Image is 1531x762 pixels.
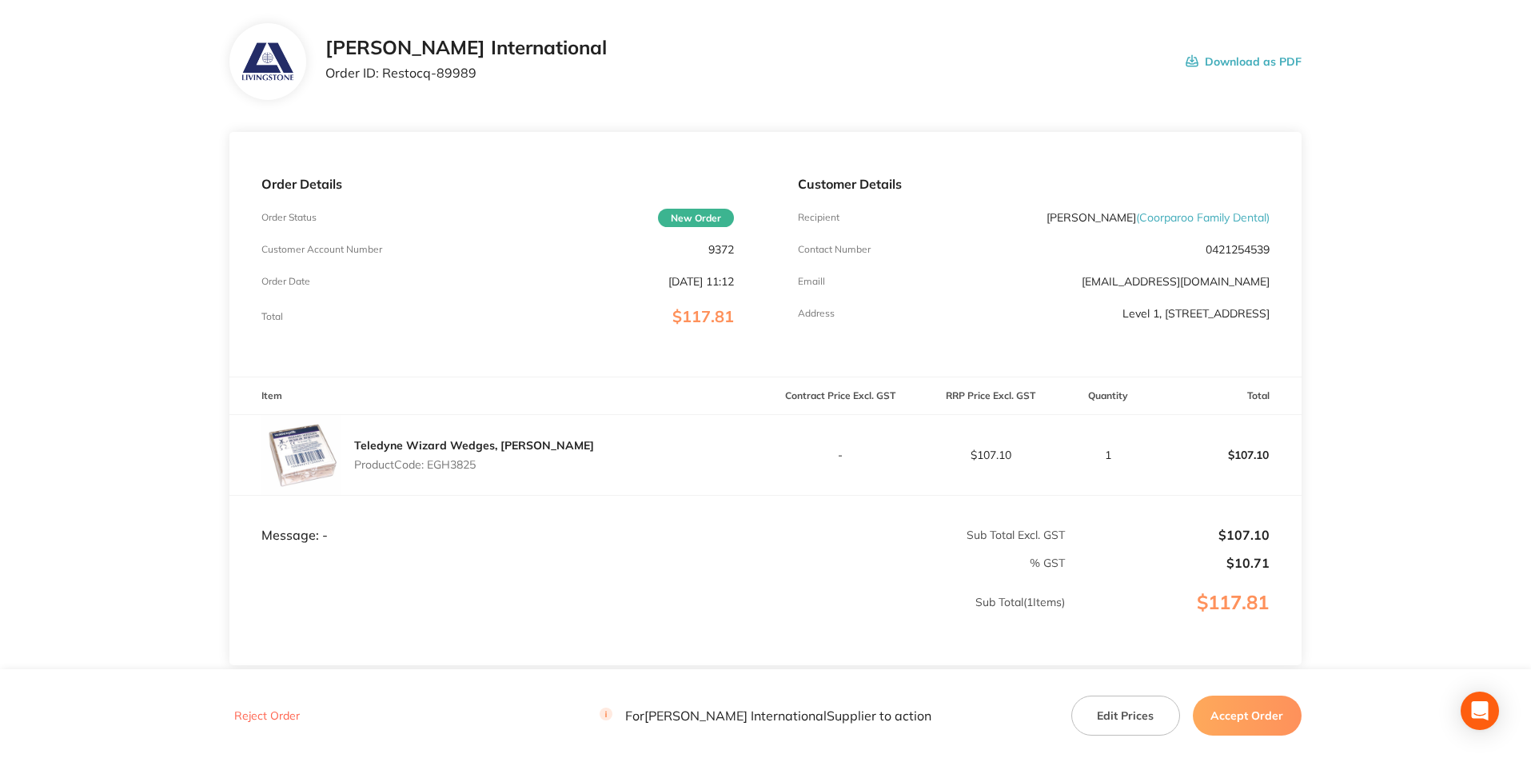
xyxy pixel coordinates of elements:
[354,458,594,471] p: Product Code: EGH3825
[261,276,310,287] p: Order Date
[767,529,1065,541] p: Sub Total Excl. GST
[1152,436,1301,474] p: $107.10
[798,276,825,287] p: Emaill
[325,66,607,80] p: Order ID: Restocq- 89989
[354,438,594,453] a: Teledyne Wizard Wedges, [PERSON_NAME]
[798,244,871,255] p: Contact Number
[658,209,734,227] span: New Order
[915,377,1066,415] th: RRP Price Excl. GST
[1122,307,1270,320] p: Level 1, [STREET_ADDRESS]
[261,311,283,322] p: Total
[1067,449,1150,461] p: 1
[1136,210,1270,225] span: ( Coorparoo Family Dental )
[1067,556,1270,570] p: $10.71
[230,557,1065,569] p: % GST
[1067,528,1270,542] p: $107.10
[767,449,915,461] p: -
[708,243,734,256] p: 9372
[1461,692,1499,730] div: Open Intercom Messenger
[261,244,382,255] p: Customer Account Number
[600,708,931,724] p: For [PERSON_NAME] International Supplier to action
[229,709,305,724] button: Reject Order
[668,275,734,288] p: [DATE] 11:12
[1067,592,1301,646] p: $117.81
[1082,274,1270,289] a: [EMAIL_ADDRESS][DOMAIN_NAME]
[229,495,765,543] td: Message: -
[229,377,765,415] th: Item
[325,37,607,59] h2: [PERSON_NAME] International
[1186,37,1302,86] button: Download as PDF
[798,212,839,223] p: Recipient
[672,306,734,326] span: $117.81
[1151,377,1302,415] th: Total
[1206,243,1270,256] p: 0421254539
[1071,696,1180,736] button: Edit Prices
[230,596,1065,640] p: Sub Total ( 1 Items)
[1193,696,1302,736] button: Accept Order
[798,308,835,319] p: Address
[242,36,294,88] img: bHcwczZraQ
[261,177,733,191] p: Order Details
[916,449,1065,461] p: $107.10
[798,177,1270,191] p: Customer Details
[261,415,341,495] img: ZTNmOTUwdQ
[766,377,916,415] th: Contract Price Excl. GST
[1066,377,1151,415] th: Quantity
[1047,211,1270,224] p: [PERSON_NAME]
[261,212,317,223] p: Order Status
